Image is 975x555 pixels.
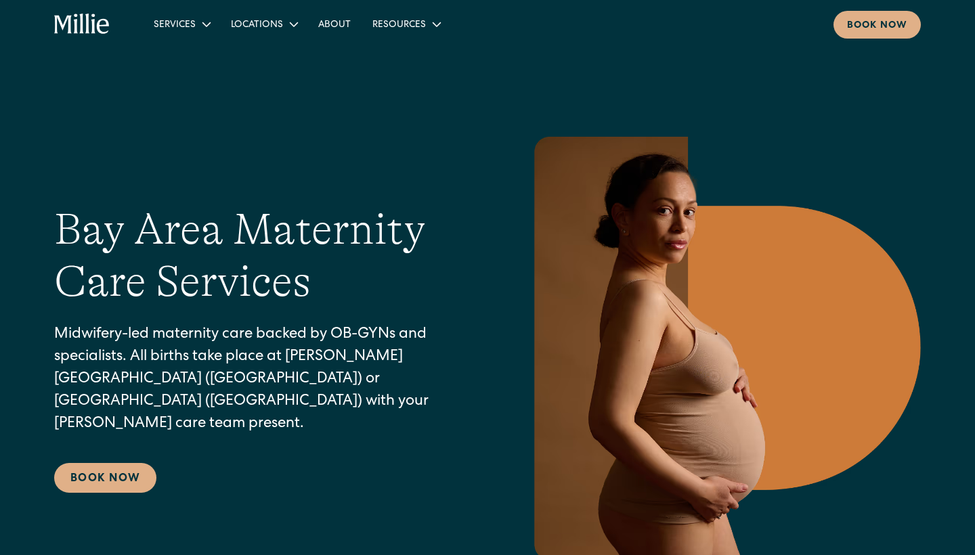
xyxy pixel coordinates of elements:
div: Locations [231,18,283,32]
p: Midwifery-led maternity care backed by OB-GYNs and specialists. All births take place at [PERSON_... [54,324,471,436]
div: Book now [847,19,907,33]
div: Services [154,18,196,32]
div: Services [143,13,220,35]
h1: Bay Area Maternity Care Services [54,204,471,308]
a: Book now [833,11,921,39]
a: Book Now [54,463,156,493]
a: home [54,14,110,35]
div: Resources [372,18,426,32]
div: Locations [220,13,307,35]
div: Resources [362,13,450,35]
a: About [307,13,362,35]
